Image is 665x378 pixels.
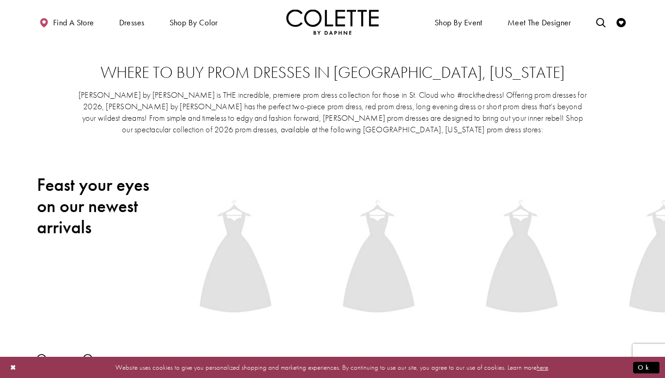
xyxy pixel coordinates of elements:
[505,9,574,35] a: Meet the designer
[53,18,94,27] span: Find a store
[508,18,571,27] span: Meet the designer
[119,18,145,27] span: Dresses
[537,362,548,372] a: here
[614,9,628,35] a: Check Wishlist
[66,361,598,373] p: Website uses cookies to give you personalized shopping and marketing experiences. By continuing t...
[286,9,379,35] a: Visit Home Page
[117,9,147,35] span: Dresses
[286,9,379,35] img: Colette by Daphne
[169,18,218,27] span: Shop by color
[167,9,220,35] span: Shop by color
[314,165,443,353] a: Visit Colette by Daphne Style No. CL8405 Page
[435,18,483,27] span: Shop By Event
[55,64,610,82] h2: Where to buy prom dresses in [GEOGRAPHIC_DATA], [US_STATE]
[633,361,659,373] button: Submit Dialog
[171,165,300,353] a: Visit Colette by Daphne Style No. CL8520 Page
[594,9,608,35] a: Toggle search
[37,174,157,238] h2: Feast your eyes on our newest arrivals
[457,165,586,353] a: Visit Colette by Daphne Style No. CL8545 Page
[78,89,587,135] p: [PERSON_NAME] by [PERSON_NAME] is THE incredible, premiere prom dress collection for those in St....
[37,9,96,35] a: Find a store
[432,9,485,35] span: Shop By Event
[6,359,21,375] button: Close Dialog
